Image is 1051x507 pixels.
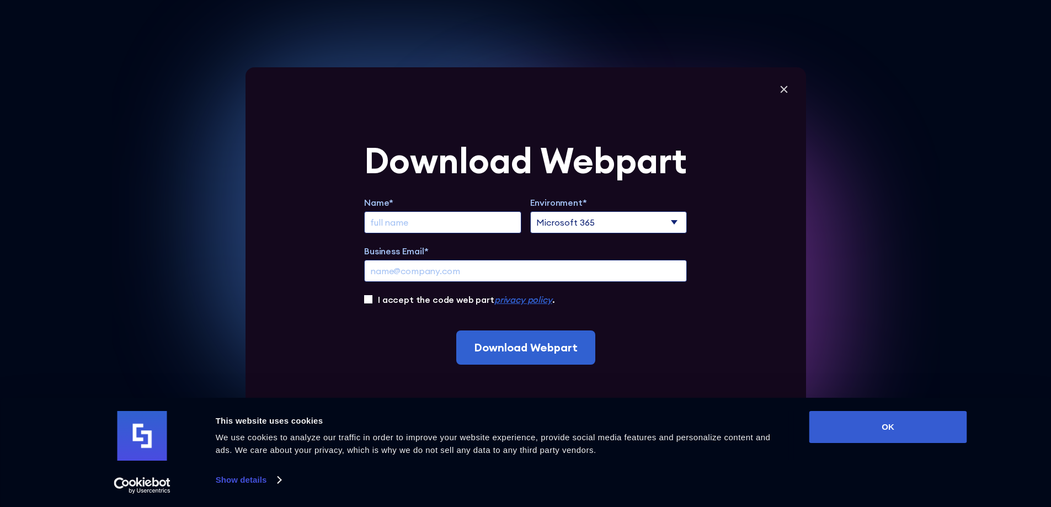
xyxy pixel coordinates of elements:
[364,196,521,209] label: Name*
[216,414,785,428] div: This website uses cookies
[364,143,687,178] div: Download Webpart
[118,411,167,461] img: logo
[494,294,552,305] a: privacy policy
[94,477,190,494] a: Usercentrics Cookiebot - opens in a new window
[530,196,687,209] label: Environment*
[809,411,967,443] button: OK
[364,143,687,365] form: Extend Trial
[364,260,687,282] input: name@company.com
[364,211,521,233] input: full name
[364,244,687,258] label: Business Email*
[216,472,281,488] a: Show details
[456,330,595,365] input: Download Webpart
[216,433,771,455] span: We use cookies to analyze our traffic in order to improve your website experience, provide social...
[378,293,554,306] label: I accept the code web part .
